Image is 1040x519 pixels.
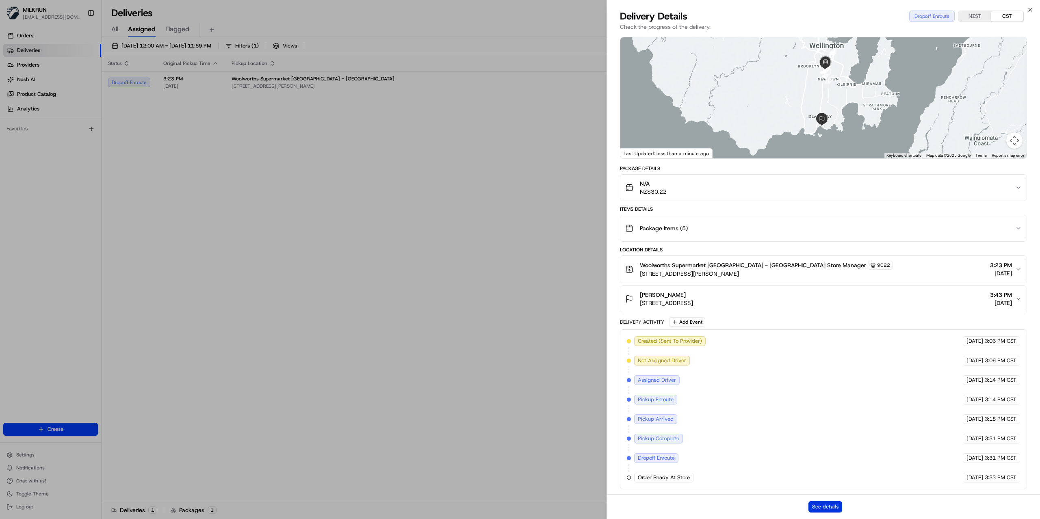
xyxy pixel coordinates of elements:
span: N/A [640,179,667,188]
p: Check the progress of the delivery. [620,23,1027,31]
span: [DATE] [990,299,1012,307]
div: Delivery Activity [620,319,664,325]
span: Woolworths Supermarket [GEOGRAPHIC_DATA] - [GEOGRAPHIC_DATA] Store Manager [640,261,866,269]
div: Last Updated: less than a minute ago [620,148,713,158]
span: NZ$30.22 [640,188,667,196]
button: N/ANZ$30.22 [620,175,1027,201]
span: Created (Sent To Provider) [638,337,702,345]
span: Pickup Arrived [638,415,674,423]
button: CST [991,11,1023,22]
span: [DATE] [966,454,983,462]
span: [PERSON_NAME] [640,291,686,299]
div: 1 [825,75,834,84]
button: See details [808,501,842,513]
span: Map data ©2025 Google [926,153,971,158]
span: Not Assigned Driver [638,357,686,364]
button: NZST [958,11,991,22]
a: Terms [975,153,987,158]
button: Package Items (5) [620,215,1027,241]
img: Google [622,148,649,158]
div: Items Details [620,206,1027,212]
span: Assigned Driver [638,376,676,384]
span: [DATE] [966,337,983,345]
span: Package Items ( 5 ) [640,224,688,232]
span: Delivery Details [620,10,687,23]
a: Open this area in Google Maps (opens a new window) [622,148,649,158]
button: [PERSON_NAME][STREET_ADDRESS]3:43 PM[DATE] [620,286,1027,312]
span: [DATE] [966,415,983,423]
span: [STREET_ADDRESS] [640,299,693,307]
span: [STREET_ADDRESS][PERSON_NAME] [640,270,893,278]
button: Woolworths Supermarket [GEOGRAPHIC_DATA] - [GEOGRAPHIC_DATA] Store Manager9022[STREET_ADDRESS][PE... [620,256,1027,283]
span: 3:14 PM CST [985,376,1016,384]
span: [DATE] [966,376,983,384]
span: 3:14 PM CST [985,396,1016,403]
div: Package Details [620,165,1027,172]
button: Add Event [669,317,705,327]
span: Pickup Enroute [638,396,674,403]
span: [DATE] [966,435,983,442]
span: [DATE] [966,474,983,481]
span: 3:31 PM CST [985,435,1016,442]
span: 3:06 PM CST [985,337,1016,345]
button: Keyboard shortcuts [886,153,921,158]
span: 9022 [877,262,890,268]
a: Report a map error [992,153,1024,158]
span: [DATE] [990,269,1012,277]
span: 3:23 PM [990,261,1012,269]
span: 3:43 PM [990,291,1012,299]
span: 3:06 PM CST [985,357,1016,364]
span: Order Ready At Store [638,474,690,481]
span: Dropoff Enroute [638,454,675,462]
span: [DATE] [966,396,983,403]
span: 3:18 PM CST [985,415,1016,423]
div: 12 [828,49,836,58]
div: 11 [826,48,835,57]
span: [DATE] [966,357,983,364]
button: Map camera controls [1006,132,1023,149]
span: 3:31 PM CST [985,454,1016,462]
span: Pickup Complete [638,435,679,442]
span: 3:33 PM CST [985,474,1016,481]
div: Location Details [620,247,1027,253]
